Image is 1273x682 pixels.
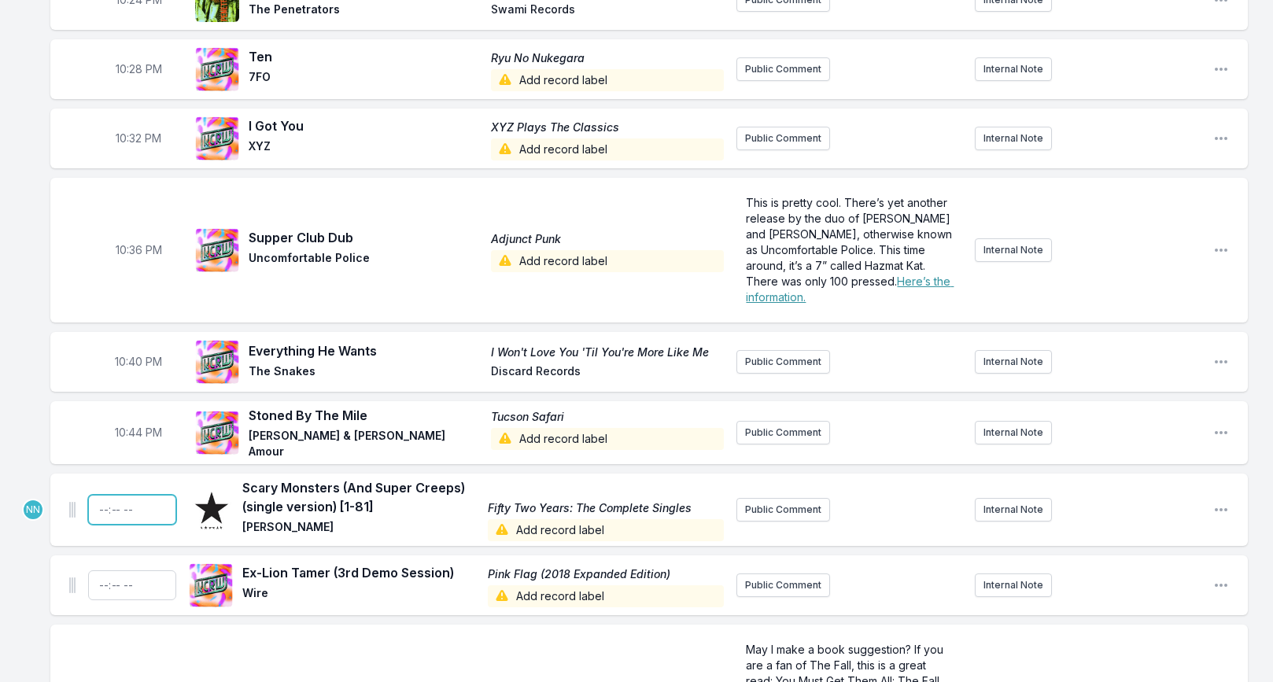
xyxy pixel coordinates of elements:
button: Internal Note [975,498,1052,522]
span: Fifty Two Years: The Complete Singles [488,500,724,516]
span: Add record label [491,428,724,450]
button: Open playlist item options [1213,242,1229,258]
img: Pink Flag (2018 Expanded Edition) [189,563,233,607]
span: XYZ Plays The Classics [491,120,724,135]
span: [PERSON_NAME] [242,519,478,541]
img: Adjunct Punk [195,228,239,272]
span: Everything He Wants [249,341,482,360]
button: Public Comment [736,127,830,150]
span: Timestamp [116,61,162,77]
span: Uncomfortable Police [249,250,482,272]
span: Timestamp [116,131,161,146]
button: Open playlist item options [1213,131,1229,146]
button: Public Comment [736,57,830,81]
span: Timestamp [116,242,162,258]
input: Timestamp [88,495,176,525]
img: Tucson Safari [195,411,239,455]
span: The Snakes [249,363,482,382]
button: Open playlist item options [1213,577,1229,593]
button: Internal Note [975,238,1052,262]
span: Add record label [491,138,724,160]
span: I Won't Love You 'Til You're More Like Me [491,345,724,360]
span: Discard Records [491,363,724,382]
button: Internal Note [975,573,1052,597]
button: Public Comment [736,350,830,374]
img: Fifty Two Years: The Complete Singles [189,488,233,532]
button: Internal Note [975,127,1052,150]
p: Nassir Nassirzadeh [22,499,44,521]
span: Add record label [488,519,724,541]
span: Supper Club Dub [249,228,482,247]
span: Tucson Safari [491,409,724,425]
span: Wire [242,585,478,607]
button: Internal Note [975,421,1052,444]
button: Internal Note [975,350,1052,374]
span: I Got You [249,116,482,135]
span: 7FO [249,69,482,91]
button: Public Comment [736,573,830,597]
span: This is pretty cool. There’s yet another release by the duo of [PERSON_NAME] and [PERSON_NAME], o... [746,196,955,288]
span: Timestamp [115,354,162,370]
img: XYZ Plays The Classics [195,116,239,160]
button: Internal Note [975,57,1052,81]
button: Public Comment [736,421,830,444]
button: Public Comment [736,498,830,522]
img: I Won't Love You 'Til You're More Like Me [195,340,239,384]
button: Open playlist item options [1213,61,1229,77]
span: Add record label [488,585,724,607]
span: Timestamp [115,425,162,441]
img: Ryu No Nukegara [195,47,239,91]
span: Ex-Lion Tamer (3rd Demo Session) [242,563,478,582]
span: Stoned By The Mile [249,406,482,425]
span: Swami Records [491,2,724,20]
img: Drag Handle [69,577,76,593]
span: Add record label [491,69,724,91]
span: Ten [249,47,482,66]
span: Pink Flag (2018 Expanded Edition) [488,566,724,582]
img: Drag Handle [69,502,76,518]
button: Open playlist item options [1213,425,1229,441]
span: The Penetrators [249,2,482,20]
span: Add record label [491,250,724,272]
button: Open playlist item options [1213,354,1229,370]
input: Timestamp [88,570,176,600]
span: [PERSON_NAME] & [PERSON_NAME] Amour [249,428,482,459]
span: Ryu No Nukegara [491,50,724,66]
span: Scary Monsters (And Super Creeps) (single version) [1-81] [242,478,478,516]
button: Open playlist item options [1213,502,1229,518]
span: XYZ [249,138,482,160]
span: Adjunct Punk [491,231,724,247]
